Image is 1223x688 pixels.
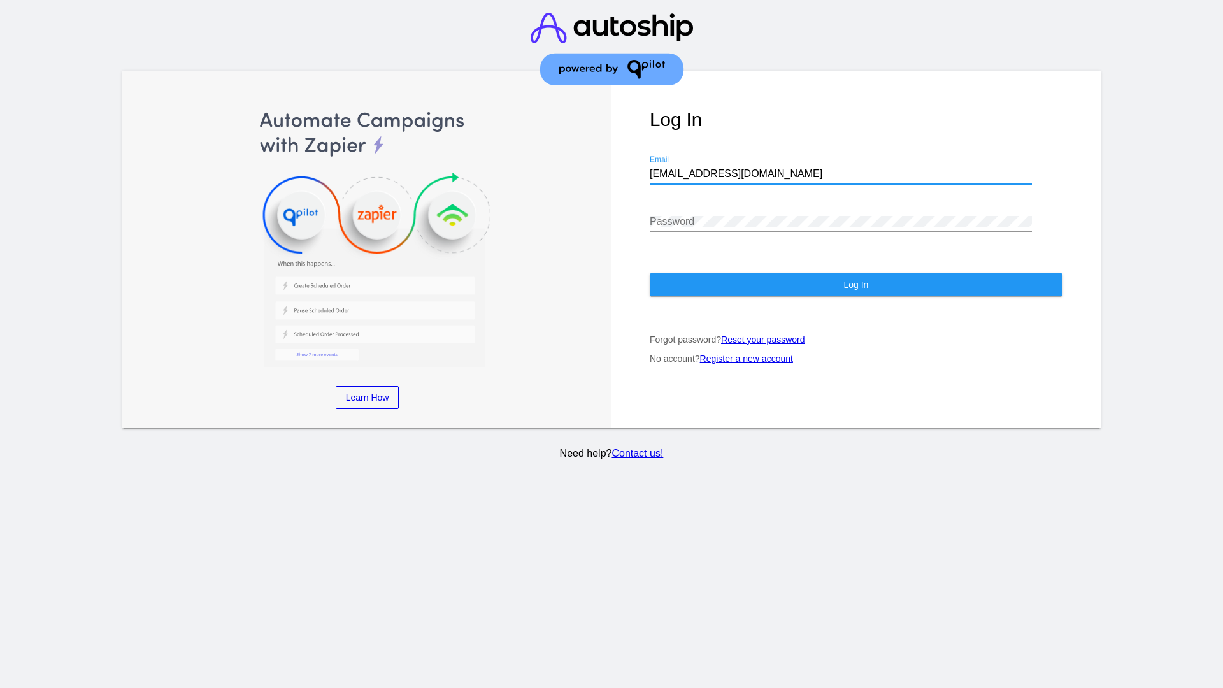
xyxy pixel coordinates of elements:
a: Reset your password [721,334,805,345]
a: Contact us! [611,448,663,459]
a: Register a new account [700,354,793,364]
h1: Log In [650,109,1062,131]
span: Log In [843,280,868,290]
p: Need help? [120,448,1103,459]
button: Log In [650,273,1062,296]
p: Forgot password? [650,334,1062,345]
span: Learn How [346,392,389,403]
p: No account? [650,354,1062,364]
input: Email [650,168,1032,180]
a: Learn How [336,386,399,409]
img: Automate Campaigns with Zapier, QPilot and Klaviyo [161,109,574,367]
